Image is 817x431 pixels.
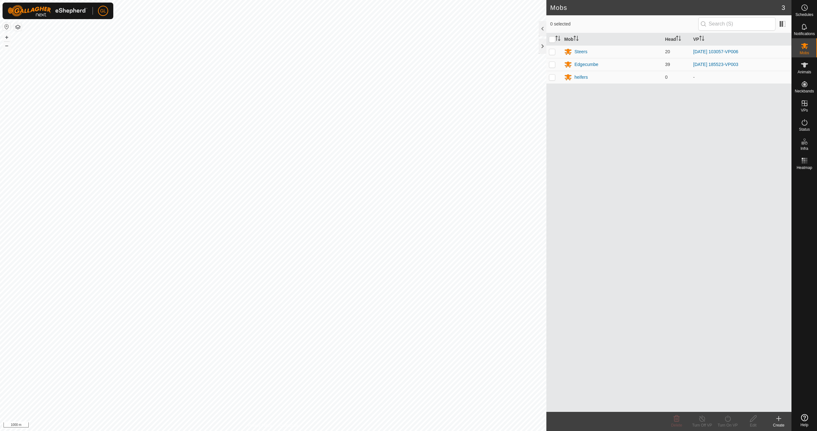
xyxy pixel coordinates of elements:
button: – [3,42,11,49]
span: Heatmap [797,166,812,170]
span: 39 [665,62,670,67]
div: heifers [574,74,588,81]
span: 20 [665,49,670,54]
th: Mob [562,33,663,46]
div: Edit [740,422,766,428]
span: Delete [671,423,682,427]
span: Notifications [794,32,815,36]
span: Schedules [795,13,813,17]
img: Gallagher Logo [8,5,87,17]
div: Create [766,422,791,428]
a: Privacy Policy [248,423,272,428]
button: Reset Map [3,23,11,31]
div: Turn On VP [715,422,740,428]
button: + [3,33,11,41]
span: Mobs [800,51,809,55]
p-sorticon: Activate to sort [573,37,579,42]
a: [DATE] 185523-VP003 [693,62,738,67]
a: Contact Us [280,423,298,428]
h2: Mobs [550,4,782,11]
span: Status [799,128,810,131]
span: Animals [798,70,811,74]
p-sorticon: Activate to sort [555,37,560,42]
td: - [691,71,791,84]
span: Infra [800,147,808,150]
span: 0 [665,75,668,80]
input: Search (S) [698,17,776,31]
a: Help [792,412,817,429]
div: Steers [574,48,587,55]
span: Neckbands [795,89,814,93]
span: Help [800,423,808,427]
p-sorticon: Activate to sort [699,37,704,42]
span: VPs [801,108,808,112]
span: 3 [782,3,785,12]
div: Turn Off VP [689,422,715,428]
th: VP [691,33,791,46]
span: GL [100,8,106,14]
th: Head [663,33,691,46]
p-sorticon: Activate to sort [676,37,681,42]
button: Map Layers [14,23,22,31]
div: Edgecumbe [574,61,598,68]
span: 0 selected [550,21,698,27]
a: [DATE] 103057-VP006 [693,49,738,54]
